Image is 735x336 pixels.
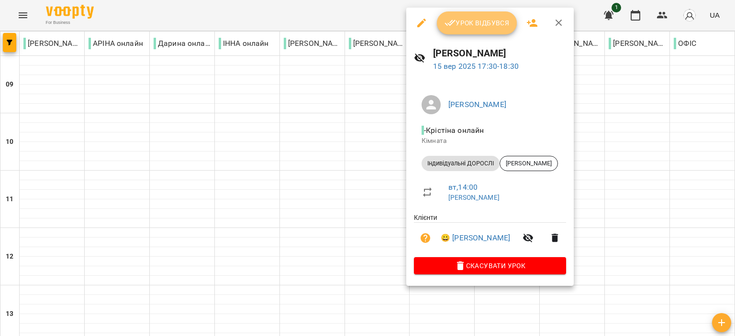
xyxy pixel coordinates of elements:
a: 😀 [PERSON_NAME] [441,232,510,244]
span: [PERSON_NAME] [500,159,557,168]
span: Індивідуальні ДОРОСЛІ [422,159,500,168]
button: Скасувати Урок [414,257,566,274]
a: вт , 14:00 [448,183,478,192]
span: Скасувати Урок [422,260,558,271]
a: 15 вер 2025 17:30-18:30 [433,62,519,71]
h6: [PERSON_NAME] [433,46,567,61]
span: Урок відбувся [445,17,510,29]
a: [PERSON_NAME] [448,100,506,109]
ul: Клієнти [414,213,566,257]
div: [PERSON_NAME] [500,156,558,171]
button: Урок відбувся [437,11,517,34]
p: Кімната [422,136,558,146]
span: - Крістіна онлайн [422,126,486,135]
button: Візит ще не сплачено. Додати оплату? [414,227,437,249]
a: [PERSON_NAME] [448,194,500,201]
